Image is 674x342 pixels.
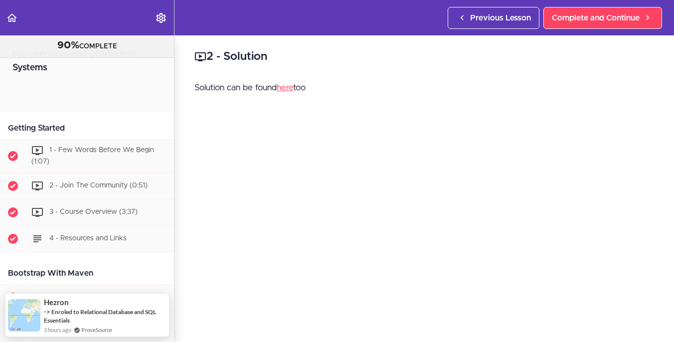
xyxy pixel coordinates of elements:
div: COMPLETE [12,39,162,52]
p: Solution can be found too [194,80,654,95]
span: Complete and Continue [552,12,640,24]
span: 2 - Join The Community (0:51) [49,182,148,189]
a: Enroled to Relational Database and SQL Essentials [44,308,156,324]
img: provesource social proof notification image [8,299,40,332]
span: Previous Lesson [470,12,531,24]
svg: Settings Menu [155,12,167,24]
h2: 2 - Solution [194,48,654,65]
span: 3 - Course Overview (3:37) [49,208,138,215]
a: here [277,83,293,92]
span: 3 hours ago [44,326,71,334]
a: Complete and Continue [543,7,662,29]
span: 90% [57,40,79,50]
span: Hezron [44,298,69,307]
span: 4 - Resources and Links [49,235,127,242]
a: Previous Lesson [448,7,539,29]
span: -> [44,308,50,316]
span: 1 - Few Words Before We Begin (1:07) [31,147,154,165]
svg: Back to course curriculum [6,12,18,24]
a: ProveSource [81,326,112,334]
